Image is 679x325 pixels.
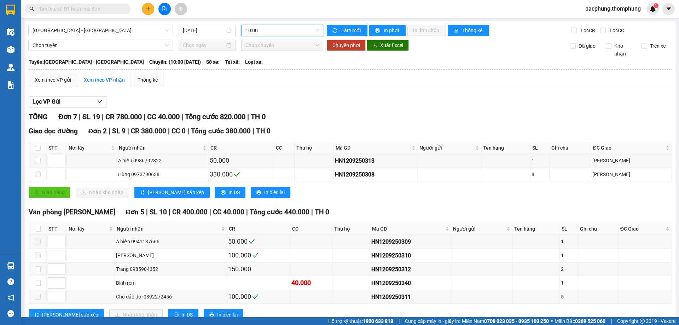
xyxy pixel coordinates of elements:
[551,320,553,323] span: ⚪️
[158,3,171,15] button: file-add
[291,278,331,288] div: 40.000
[116,293,225,301] div: Chú đảo đợi 0392272456
[109,309,163,320] button: downloadNhập kho nhận
[138,76,158,84] div: Thống kê
[228,237,289,246] div: 50.000
[640,319,645,324] span: copyright
[191,127,251,135] span: Tổng cước 380.000
[117,225,219,233] span: Người nhận
[116,238,225,245] div: A hiệp 0941137666
[116,251,225,259] div: [PERSON_NAME]
[561,251,577,259] div: 1
[47,223,67,235] th: STT
[169,208,170,216] span: |
[575,318,605,324] strong: 0369 525 060
[249,238,255,245] span: check
[168,309,198,320] button: printerIn DS
[162,6,167,11] span: file-add
[210,169,273,179] div: 330.000
[209,312,214,318] span: printer
[380,41,403,49] span: Xuất Excel
[328,317,393,325] span: Hỗ trợ kỹ thuật:
[256,190,261,196] span: printer
[561,238,577,245] div: 1
[175,3,187,15] button: aim
[611,317,612,325] span: |
[109,127,110,135] span: |
[69,225,108,233] span: Nơi lấy
[7,310,14,317] span: message
[181,311,193,319] span: In DS
[593,144,664,152] span: ĐC Giao
[178,6,183,11] span: aim
[578,223,618,235] th: Ghi chú
[592,170,670,178] div: [PERSON_NAME]
[76,187,129,198] button: downloadNhập kho nhận
[7,28,14,36] img: warehouse-icon
[134,187,210,198] button: sort-ascending[PERSON_NAME] sắp xếp
[370,290,451,304] td: HN1209250311
[372,43,377,48] span: download
[142,3,154,15] button: plus
[370,262,451,276] td: HN1209250312
[336,144,410,152] span: Mã GD
[532,170,548,178] div: 8
[367,40,409,51] button: downloadXuất Excel
[335,156,416,165] div: HN1209250313
[370,276,451,290] td: HN1209250340
[58,112,77,121] span: Đơn 7
[118,170,207,178] div: Hùng 0973790638
[561,265,577,273] div: 2
[245,58,263,66] span: Loại xe:
[371,292,450,301] div: HN1209250311
[79,112,81,121] span: |
[252,252,259,259] span: check
[399,317,400,325] span: |
[144,112,145,121] span: |
[550,142,591,154] th: Ghi chú
[315,208,329,216] span: TH 0
[407,25,446,36] button: In đơn chọn
[210,156,273,166] div: 50.000
[47,142,67,154] th: STT
[118,157,207,164] div: A hiệu 0986792822
[384,27,400,34] span: In phơi
[102,112,104,121] span: |
[555,317,605,325] span: Miền Bắc
[225,58,240,66] span: Tài xế:
[245,40,319,51] span: Chọn chuyến
[371,237,450,246] div: HN1209250309
[576,42,598,50] span: Đã giao
[462,317,549,325] span: Miền Nam
[375,28,381,34] span: printer
[607,27,625,34] span: Lọc CC
[561,279,577,287] div: 1
[140,190,145,196] span: sort-ascending
[620,225,664,233] span: ĐC Giao
[213,208,244,216] span: CC 40.000
[183,41,225,49] input: Chọn ngày
[256,127,271,135] span: TH 0
[6,5,15,15] img: logo-vxr
[29,112,48,121] span: TỔNG
[146,6,151,11] span: plus
[335,170,416,179] div: HN1209250308
[187,127,189,135] span: |
[530,142,550,154] th: SL
[295,142,334,154] th: Thu hộ
[363,318,393,324] strong: 1900 633 818
[228,188,240,196] span: In DS
[215,187,245,198] button: printerIn DS
[655,3,657,8] span: 1
[227,223,290,235] th: CR
[311,208,313,216] span: |
[334,168,418,181] td: HN1209250308
[33,40,169,51] span: Chọn tuyến
[228,292,289,302] div: 100.000
[290,223,332,235] th: CC
[246,208,248,216] span: |
[251,187,290,198] button: printerIn biên lai
[7,262,14,269] img: warehouse-icon
[251,112,266,121] span: TH 0
[127,127,129,135] span: |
